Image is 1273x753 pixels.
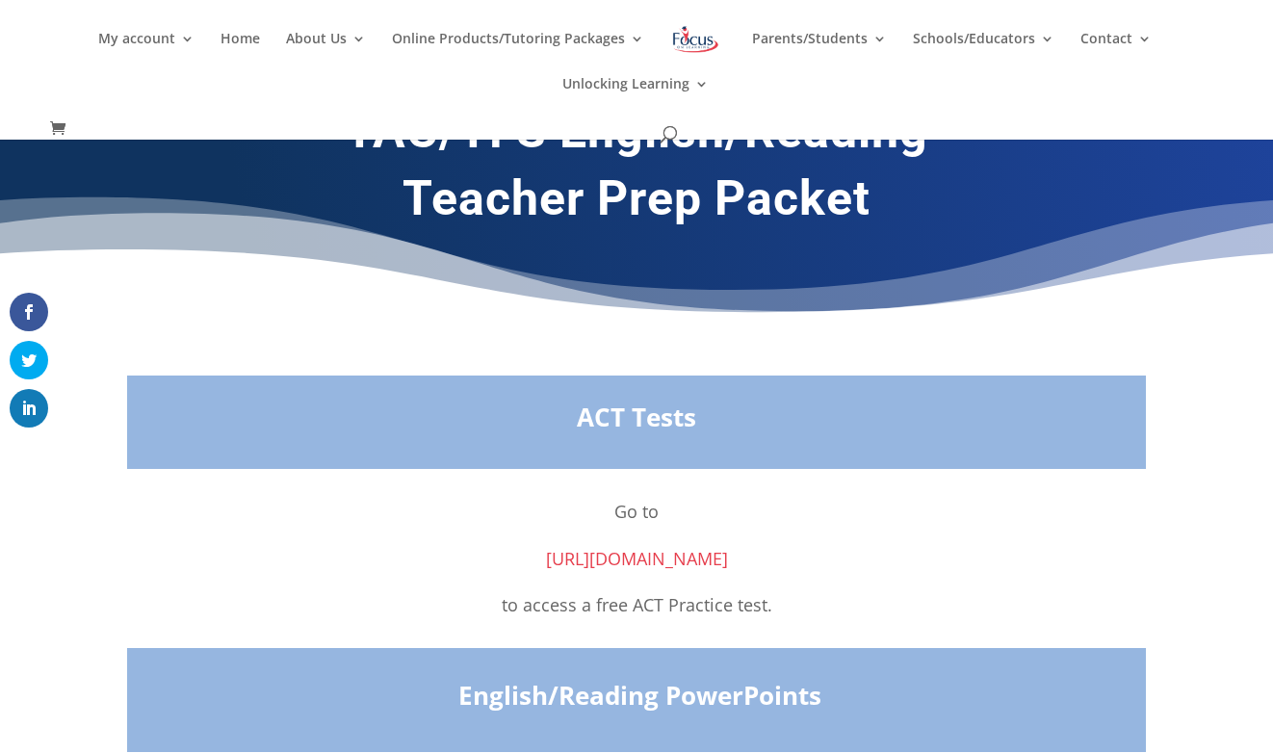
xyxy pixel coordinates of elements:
a: Home [221,32,260,77]
strong: ACT Tests [577,400,696,434]
a: Unlocking Learning [562,77,709,122]
a: About Us [286,32,366,77]
h1: Teacher Prep Packet [127,169,1146,237]
p: Go to [127,497,1146,544]
img: Focus on Learning [670,22,720,57]
a: Parents/Students [752,32,887,77]
strong: English/Reading PowerPoints [458,678,821,713]
a: Schools/Educators [913,32,1054,77]
a: Contact [1080,32,1152,77]
p: to access a free ACT Practice test. [127,590,1146,620]
a: Online Products/Tutoring Packages [392,32,644,77]
a: [URL][DOMAIN_NAME] [546,547,728,570]
a: My account [98,32,195,77]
